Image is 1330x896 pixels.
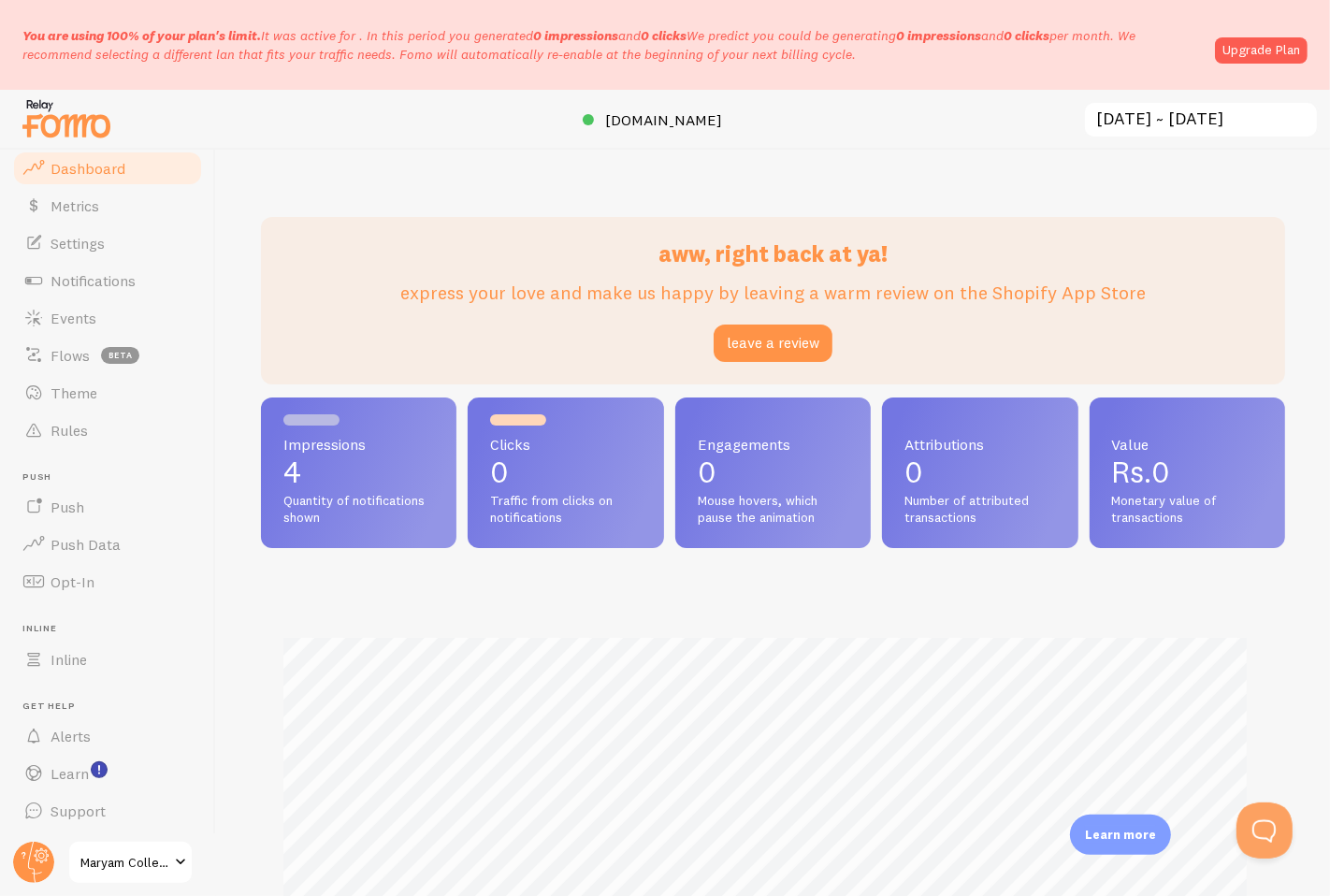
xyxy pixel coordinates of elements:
span: Opt-In [51,572,94,591]
span: Monetary value of transactions [1112,493,1263,526]
span: Clicks [490,437,641,452]
a: Metrics [11,187,204,224]
span: Rs.0 [1112,454,1171,490]
span: Engagements [698,437,848,452]
span: Inline [22,623,204,635]
span: Get Help [22,701,204,713]
a: Events [11,299,204,337]
p: Learn more [1085,826,1156,844]
p: 0 [904,457,1055,487]
a: Opt-In [11,563,204,600]
p: It was active for . In this period you generated We predict you could be generating per month. We... [22,26,1204,64]
span: beta [101,347,139,364]
a: Push Data [11,526,204,563]
span: Value [1112,437,1263,452]
div: Learn more [1070,815,1171,855]
span: Learn [51,764,89,783]
a: Theme [11,374,204,412]
span: and [533,27,687,44]
span: Theme [51,383,97,402]
p: express your love and make us happy by leaving a warm review on the Shopify App Store [283,280,1263,307]
span: Alerts [51,727,91,745]
p: 0 [698,457,848,487]
b: 0 clicks [1004,27,1049,44]
p: 4 [283,457,434,487]
img: fomo-relay-logo-orange.svg [20,94,113,142]
a: Alerts [11,717,204,755]
svg: <p>Watch New Feature Tutorials!</p> [91,761,108,778]
span: Impressions [283,437,434,452]
a: Inline [11,641,204,678]
b: 0 impressions [896,27,981,44]
span: and [896,27,1049,44]
span: You are using 100% of your plan's limit. [22,27,261,44]
span: Support [51,802,106,820]
a: Push [11,488,204,526]
iframe: Help Scout Beacon - Open [1236,802,1293,859]
a: Maryam Collection [67,840,194,885]
span: Maryam Collection [80,851,169,874]
span: Push [51,498,84,516]
span: Push [22,471,204,484]
span: Notifications [51,271,136,290]
p: 0 [490,457,641,487]
a: Learn [11,755,204,792]
span: Inline [51,650,87,669]
span: Rules [51,421,88,440]
span: Push Data [51,535,121,554]
span: Dashboard [51,159,125,178]
b: 0 impressions [533,27,618,44]
a: Notifications [11,262,204,299]
h3: aww, right back at ya! [283,239,1263,268]
a: Flows beta [11,337,204,374]
a: Dashboard [11,150,204,187]
b: 0 clicks [641,27,687,44]
span: Metrics [51,196,99,215]
a: Settings [11,224,204,262]
a: Support [11,792,204,830]
a: Upgrade Plan [1215,37,1308,64]
span: Traffic from clicks on notifications [490,493,641,526]
span: Quantity of notifications shown [283,493,434,526]
span: Flows [51,346,90,365]
span: Number of attributed transactions [904,493,1055,526]
button: leave a review [714,325,832,362]
span: Events [51,309,96,327]
span: Attributions [904,437,1055,452]
a: Rules [11,412,204,449]
span: Settings [51,234,105,253]
span: Mouse hovers, which pause the animation [698,493,848,526]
